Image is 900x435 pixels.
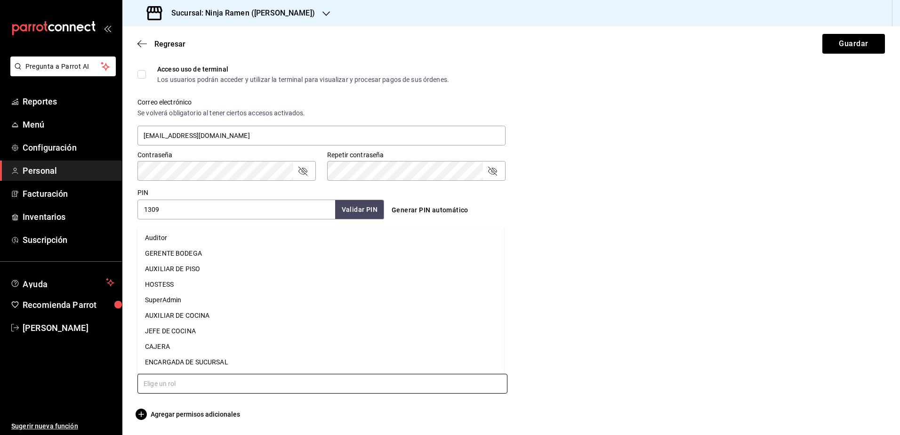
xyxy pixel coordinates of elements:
label: Correo electrónico [137,99,506,105]
li: GERENTE BODEGA [137,246,504,261]
label: Contraseña [137,152,316,158]
input: 3 a 6 dígitos [137,200,335,219]
span: Configuración [23,141,114,154]
li: Auditor [137,230,504,246]
button: Guardar [822,34,885,54]
span: Inventarios [23,210,114,223]
span: Regresar [154,40,185,48]
button: Validar PIN [335,200,384,219]
span: Pregunta a Parrot AI [25,62,101,72]
span: Sugerir nueva función [11,421,114,431]
li: ENCARGADA DE SUCURSAL [137,354,504,370]
button: Generar PIN automático [388,201,472,219]
li: AUXILIAR DE COCINA [137,308,504,323]
span: Facturación [23,187,114,200]
span: Reportes [23,95,114,108]
button: open_drawer_menu [104,24,111,32]
button: Pregunta a Parrot AI [10,56,116,76]
h3: Sucursal: Ninja Ramen ([PERSON_NAME]) [164,8,315,19]
button: Regresar [137,40,185,48]
div: Roles [137,354,885,366]
li: HOSTESS [137,277,504,292]
li: AUXILIAR DE PISO [137,261,504,277]
li: JEFE DE COCINA [137,323,504,339]
span: Personal [23,164,114,177]
li: CAJERA [137,339,504,354]
span: [PERSON_NAME] [23,322,114,334]
input: Elige un rol [137,374,507,394]
span: Menú [23,118,114,131]
div: Los usuarios podrán acceder y utilizar la terminal para visualizar y procesar pagos de sus órdenes. [157,76,449,83]
div: Notificaciones [137,231,885,242]
button: Agregar permisos adicionales [137,409,240,420]
div: Se volverá obligatorio al tener ciertos accesos activados. [137,108,506,118]
label: PIN [137,189,148,196]
label: Repetir contraseña [327,152,506,158]
span: Ayuda [23,277,102,288]
div: Acceso uso de terminal [157,66,449,72]
span: Suscripción [23,234,114,246]
a: Pregunta a Parrot AI [7,68,116,78]
button: passwordField [297,165,308,177]
span: Recomienda Parrot [23,298,114,311]
li: SuperAdmin [137,292,504,308]
button: passwordField [487,165,498,177]
div: Selecciona que notificaciones quieres que reciba este usuario. [137,244,885,254]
